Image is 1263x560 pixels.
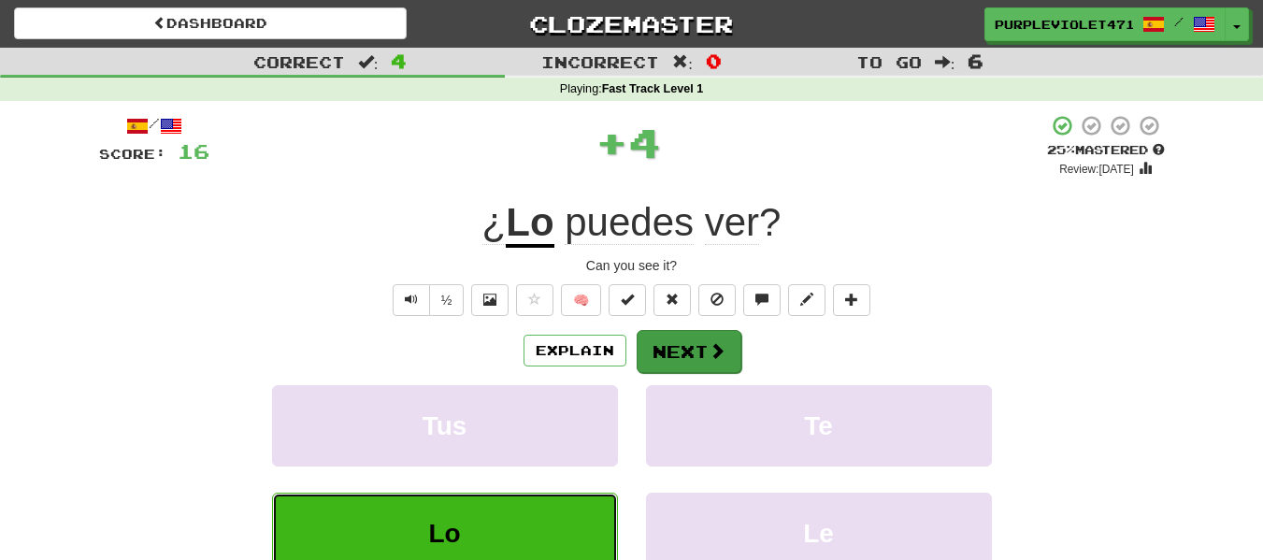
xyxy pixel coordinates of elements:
[391,50,407,72] span: 4
[253,52,345,71] span: Correct
[14,7,407,39] a: Dashboard
[99,114,209,137] div: /
[646,385,992,467] button: Te
[705,200,759,245] span: ver
[99,256,1165,275] div: Can you see it?
[706,50,722,72] span: 0
[506,200,553,248] u: Lo
[984,7,1226,41] a: PurpleViolet4713 /
[561,284,601,316] button: 🧠
[423,411,467,440] span: Tus
[1174,15,1184,28] span: /
[358,54,379,70] span: :
[995,16,1133,33] span: PurpleViolet4713
[609,284,646,316] button: Set this sentence to 100% Mastered (alt+m)
[1047,142,1165,159] div: Mastered
[565,200,694,245] span: puedes
[968,50,983,72] span: 6
[178,139,209,163] span: 16
[541,52,659,71] span: Incorrect
[653,284,691,316] button: Reset to 0% Mastered (alt+r)
[803,519,834,548] span: Le
[743,284,781,316] button: Discuss sentence (alt+u)
[471,284,509,316] button: Show image (alt+x)
[856,52,922,71] span: To go
[389,284,465,316] div: Text-to-speech controls
[429,284,465,316] button: ½
[1059,163,1134,176] small: Review: [DATE]
[272,385,618,467] button: Tus
[596,114,628,170] span: +
[99,146,166,162] span: Score:
[628,119,661,165] span: 4
[435,7,827,40] a: Clozemaster
[788,284,825,316] button: Edit sentence (alt+d)
[524,335,626,366] button: Explain
[516,284,553,316] button: Favorite sentence (alt+f)
[672,54,693,70] span: :
[482,200,507,245] span: ¿
[935,54,955,70] span: :
[804,411,833,440] span: Te
[602,82,704,95] strong: Fast Track Level 1
[1047,142,1075,157] span: 25 %
[554,200,782,245] span: ?
[833,284,870,316] button: Add to collection (alt+a)
[428,519,460,548] span: Lo
[393,284,430,316] button: Play sentence audio (ctl+space)
[698,284,736,316] button: Ignore sentence (alt+i)
[637,330,741,373] button: Next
